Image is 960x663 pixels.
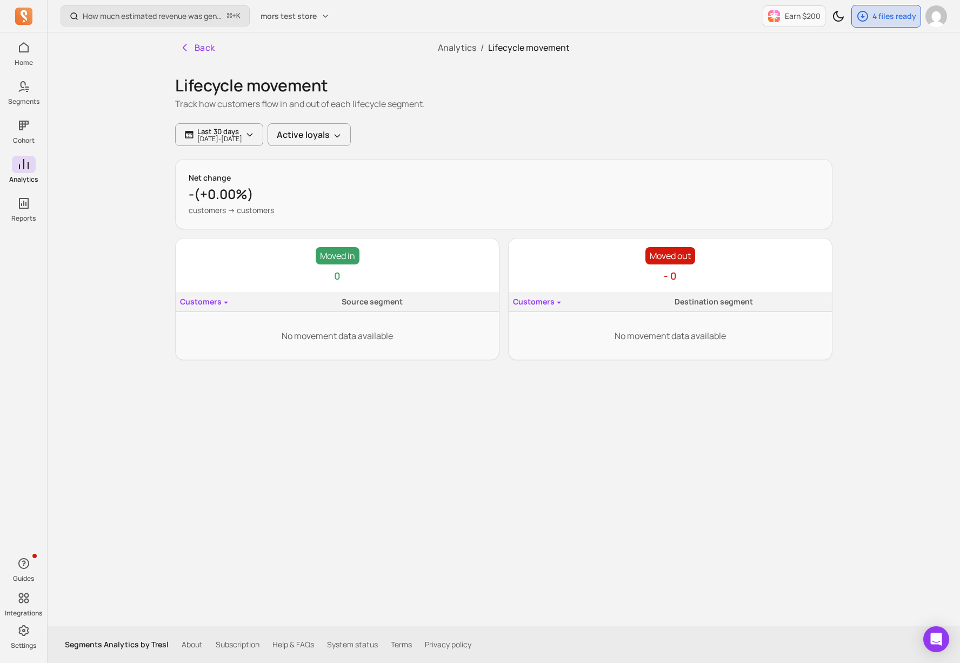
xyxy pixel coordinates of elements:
p: Integrations [5,609,42,618]
p: [DATE] - [DATE] [197,136,242,142]
th: Destination segment [670,292,832,312]
span: mors test store [261,11,317,22]
button: Earn $200 [763,5,825,27]
a: About [182,639,203,650]
p: - ( +0.00% ) [189,185,819,203]
a: Analytics [438,42,476,54]
button: Last 30 days[DATE]-[DATE] [175,123,263,146]
p: Analytics [9,175,38,184]
span: / [476,42,488,54]
button: mors test store [254,6,336,26]
p: Settings [11,641,36,650]
p: Net change [189,173,819,183]
p: Home [15,58,33,67]
kbd: K [236,12,241,21]
a: Privacy policy [425,639,471,650]
th: Customers [509,292,670,312]
p: 4 files ready [872,11,916,22]
p: Moved in [316,247,359,264]
p: Reports [11,214,36,223]
th: Customers [176,292,337,312]
p: 0 [334,269,341,283]
a: Help & FAQs [272,639,314,650]
a: Terms [391,639,412,650]
button: Active loyals [268,123,351,146]
span: + [227,10,241,22]
button: Back [175,37,219,58]
h1: Lifecycle movement [175,76,832,95]
th: Source segment [337,292,499,312]
p: - 0 [664,269,677,283]
p: Cohort [13,136,35,145]
p: Guides [13,574,34,583]
kbd: ⌘ [226,10,232,23]
button: How much estimated revenue was generated from a campaign?⌘+K [61,5,250,26]
p: Moved out [645,247,695,264]
div: Open Intercom Messenger [923,626,949,652]
p: Segments [8,97,39,106]
p: Segments Analytics by Tresl [65,639,169,650]
td: No movement data available [509,312,832,360]
p: Last 30 days [197,127,242,136]
button: 4 files ready [851,5,921,28]
img: avatar [925,5,947,27]
p: How much estimated revenue was generated from a campaign? [83,11,223,22]
p: Track how customers flow in and out of each lifecycle segment. [175,97,832,110]
a: System status [327,639,378,650]
button: Toggle dark mode [828,5,849,27]
p: customers → customers [189,205,819,216]
td: No movement data available [176,312,499,360]
p: Earn $200 [785,11,821,22]
span: Lifecycle movement [488,42,570,54]
button: Guides [12,553,36,585]
a: Subscription [216,639,259,650]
